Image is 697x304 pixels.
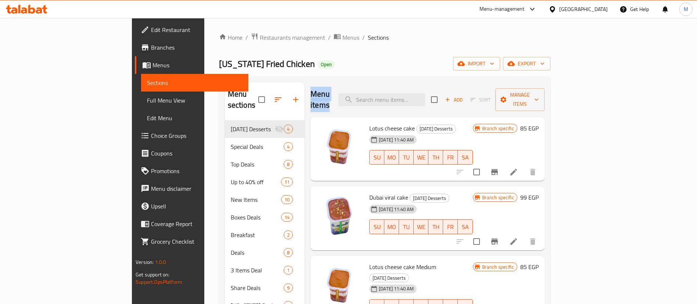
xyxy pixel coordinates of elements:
button: SA [458,150,473,165]
span: Promotions [151,167,242,175]
li: / [362,33,365,42]
div: Ramadan Desserts [416,125,456,133]
button: delete [524,233,542,250]
a: Choice Groups [135,127,248,144]
span: Get support on: [136,270,169,279]
a: Sections [141,74,248,92]
span: Sort sections [269,91,287,108]
button: Branch-specific-item [486,163,503,181]
span: 2 [284,232,292,239]
a: Edit Restaurant [135,21,248,39]
span: Lotus cheese cake Medium [369,261,436,272]
span: Version: [136,257,154,267]
span: Menus [342,33,359,42]
span: 8 [284,249,292,256]
h6: 85 EGP [520,262,539,272]
div: items [284,230,293,239]
img: Lotus cheese cake [316,123,363,170]
span: Coupons [151,149,242,158]
div: Ramadan Desserts [369,273,409,282]
span: Special Deals [231,142,284,151]
div: items [284,125,293,133]
div: items [284,266,293,275]
span: [DATE] 11:40 AM [376,206,417,213]
div: items [284,160,293,169]
span: [US_STATE] Fried Chicken [219,56,315,72]
a: Edit Menu [141,109,248,127]
a: Full Menu View [141,92,248,109]
div: Breakfast2 [225,226,305,244]
span: WE [417,222,425,232]
a: Promotions [135,162,248,180]
button: delete [524,163,542,181]
span: 11 [281,179,292,186]
span: 3 Items Deal [231,266,284,275]
span: [DATE] 11:40 AM [376,136,417,143]
input: search [338,93,425,106]
a: Menus [334,33,359,42]
span: MO [387,222,396,232]
div: Share Deals9 [225,279,305,297]
div: Ramadan Desserts [410,194,449,203]
div: Menu-management [479,5,525,14]
nav: breadcrumb [219,33,550,42]
span: Grocery Checklist [151,237,242,246]
button: WE [414,219,428,234]
div: items [281,195,293,204]
button: FR [443,219,458,234]
span: Select section [427,92,442,107]
span: 1.0.0 [155,257,166,267]
span: 9 [284,285,292,292]
div: Open [318,60,335,69]
span: FR [446,152,455,163]
span: Select all sections [254,92,269,107]
span: Share Deals [231,283,284,292]
button: TH [428,150,443,165]
a: Menus [135,56,248,74]
span: Add [444,96,464,104]
div: Up to 40% off11 [225,173,305,191]
span: Open [318,61,335,68]
div: Special Deals4 [225,138,305,155]
a: Grocery Checklist [135,233,248,250]
span: SU [373,222,381,232]
button: export [503,57,550,71]
span: TU [402,222,411,232]
h6: 99 EGP [520,192,539,203]
div: Deals8 [225,244,305,261]
span: Breakfast [231,230,284,239]
span: Top Deals [231,160,284,169]
div: Ramadan Desserts [231,125,275,133]
a: Menu disclaimer [135,180,248,197]
button: Branch-specific-item [486,233,503,250]
span: M [684,5,688,13]
div: items [284,142,293,151]
span: Branch specific [479,264,517,271]
span: 1 [284,267,292,274]
div: [GEOGRAPHIC_DATA] [559,5,608,13]
span: Lotus cheese cake [369,123,415,134]
div: Top Deals8 [225,155,305,173]
span: Upsell [151,202,242,211]
span: Manage items [501,90,539,109]
span: Restaurants management [260,33,325,42]
span: [DATE] Desserts [231,125,275,133]
span: [DATE] 11:40 AM [376,285,417,292]
button: WE [414,150,428,165]
img: Dubai viral cake [316,192,363,239]
h2: Menu items [310,89,330,111]
div: items [284,283,293,292]
span: [DATE] Desserts [410,194,449,203]
span: Up to 40% off [231,178,281,186]
span: 4 [284,126,292,133]
span: TH [431,222,440,232]
span: Boxes Deals [231,213,281,222]
span: [DATE] Desserts [370,274,409,282]
span: import [459,59,494,68]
